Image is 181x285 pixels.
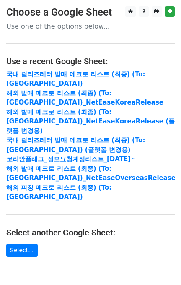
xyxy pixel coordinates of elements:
[6,227,175,238] h4: Select another Google Sheet:
[6,108,175,135] a: 해외 발매 메크로 리스트 (최종) (To: [GEOGRAPHIC_DATA])_NetEaseKoreaRelease (플랫폼 변경용)
[6,22,175,31] p: Use one of the options below...
[6,136,145,154] a: 국내 릴리즈레터 발매 메크로 리스트 (최종) (To:[GEOGRAPHIC_DATA]) (플랫폼 변경용)
[6,165,176,182] a: 해외 발매 메크로 리스트 (최종) (To: [GEOGRAPHIC_DATA])_NetEaseOverseasRelease
[6,71,145,88] a: 국내 릴리즈레터 발매 메크로 리스트 (최종) (To:[GEOGRAPHIC_DATA])
[6,89,163,107] a: 해외 발매 메크로 리스트 (최종) (To: [GEOGRAPHIC_DATA])_NetEaseKoreaRelease
[6,184,111,201] a: 해외 피칭 메크로 리스트 (최종) (To:[GEOGRAPHIC_DATA])
[6,56,175,66] h4: Use a recent Google Sheet:
[6,244,38,257] a: Select...
[6,155,136,163] a: 코리안플래그_정보요청계정리스트_[DATE]~
[6,6,175,18] h3: Choose a Google Sheet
